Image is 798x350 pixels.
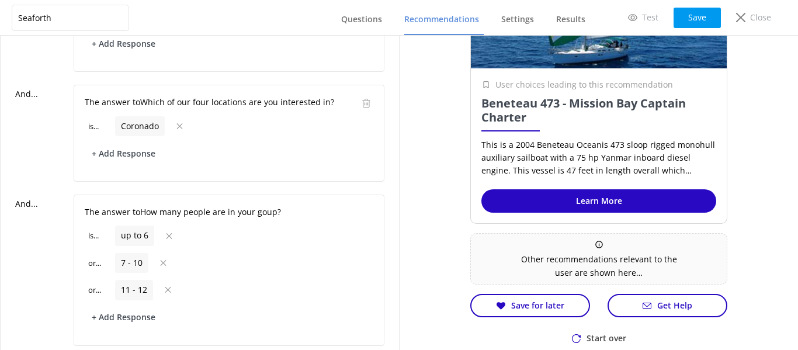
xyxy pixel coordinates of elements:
[85,143,162,164] button: + Add Response
[620,8,667,27] a: Test
[341,13,382,25] span: Questions
[608,294,727,317] button: Get Help
[470,294,590,317] button: Save for later
[15,85,74,182] p: And...
[115,253,148,273] p: 7 - 10
[85,206,359,219] div: The answer to How many people are in your goup?
[115,226,154,245] p: up to 6
[481,189,716,213] button: Learn More
[85,307,162,328] button: + Add Response
[15,195,74,346] p: And...
[85,117,108,136] p: is ...
[512,253,686,279] p: Other recommendations relevant to the user are shown here…
[481,96,716,124] h3: Beneteau 473 - Mission Bay Captain Charter
[557,327,641,350] button: Start over
[85,96,359,109] div: The answer to Which of our four locations are you interested in?
[115,116,165,136] p: Coronado
[85,33,162,54] button: + Add Response
[674,8,721,28] button: Save
[404,13,479,25] span: Recommendations
[115,280,153,300] p: 11 - 12
[642,11,658,24] p: Test
[85,226,108,245] p: is ...
[501,13,534,25] span: Settings
[495,78,673,91] p: User choices leading to this recommendation
[556,13,585,25] span: Results
[85,280,108,300] p: or ...
[750,11,771,24] p: Close
[481,138,716,178] p: This is a 2004 Beneteau Oceanis 473 sloop rigged monohull auxiliary sailboat with a 75 hp Yanmar ...
[85,254,108,273] p: or ...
